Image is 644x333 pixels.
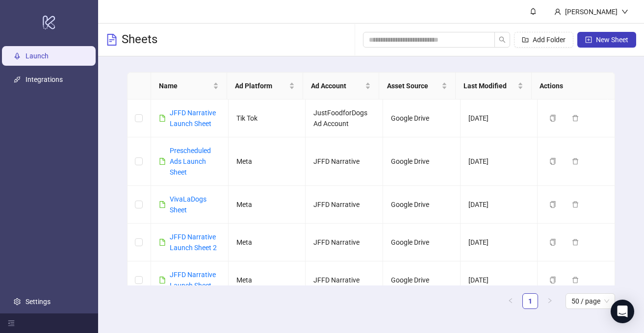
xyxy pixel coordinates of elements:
[461,186,538,224] td: [DATE]
[383,100,461,137] td: Google Drive
[503,293,518,309] button: left
[503,293,518,309] li: Previous Page
[549,277,556,283] span: copy
[572,201,579,208] span: delete
[547,298,553,304] span: right
[577,32,636,48] button: New Sheet
[549,158,556,165] span: copy
[229,261,306,299] td: Meta
[554,8,561,15] span: user
[303,73,379,100] th: Ad Account
[461,261,538,299] td: [DATE]
[596,36,628,44] span: New Sheet
[523,294,538,308] a: 1
[170,233,217,252] a: JFFD Narrative Launch Sheet 2
[532,73,608,100] th: Actions
[461,224,538,261] td: [DATE]
[26,52,49,60] a: Launch
[508,298,514,304] span: left
[530,8,537,15] span: bell
[306,137,383,186] td: JFFD Narrative
[159,115,166,122] span: file
[159,201,166,208] span: file
[170,195,206,214] a: VivaLaDogs Sheet
[522,36,529,43] span: folder-add
[122,32,157,48] h3: Sheets
[383,224,461,261] td: Google Drive
[611,300,634,323] div: Open Intercom Messenger
[26,76,63,84] a: Integrations
[572,277,579,283] span: delete
[542,293,558,309] li: Next Page
[229,137,306,186] td: Meta
[383,261,461,299] td: Google Drive
[159,277,166,283] span: file
[170,147,211,176] a: Prescheduled Ads Launch Sheet
[461,137,538,186] td: [DATE]
[585,36,592,43] span: plus-square
[306,100,383,137] td: JustFoodforDogs Ad Account
[170,109,216,128] a: JFFD Narrative Launch Sheet
[159,158,166,165] span: file
[306,186,383,224] td: JFFD Narrative
[311,80,363,91] span: Ad Account
[572,239,579,246] span: delete
[8,320,15,327] span: menu-fold
[571,294,609,308] span: 50 / page
[387,80,439,91] span: Asset Source
[621,8,628,15] span: down
[26,298,51,306] a: Settings
[306,224,383,261] td: JFFD Narrative
[549,115,556,122] span: copy
[170,271,216,289] a: JFFD Narrative Launch Sheet
[229,224,306,261] td: Meta
[159,239,166,246] span: file
[566,293,615,309] div: Page Size
[306,261,383,299] td: JFFD Narrative
[383,137,461,186] td: Google Drive
[229,100,306,137] td: Tik Tok
[533,36,566,44] span: Add Folder
[522,293,538,309] li: 1
[542,293,558,309] button: right
[572,158,579,165] span: delete
[383,186,461,224] td: Google Drive
[514,32,573,48] button: Add Folder
[464,80,515,91] span: Last Modified
[379,73,455,100] th: Asset Source
[235,80,287,91] span: Ad Platform
[549,201,556,208] span: copy
[572,115,579,122] span: delete
[151,73,227,100] th: Name
[456,73,532,100] th: Last Modified
[227,73,303,100] th: Ad Platform
[461,100,538,137] td: [DATE]
[561,6,621,17] div: [PERSON_NAME]
[499,36,506,43] span: search
[549,239,556,246] span: copy
[229,186,306,224] td: Meta
[159,80,211,91] span: Name
[106,34,118,46] span: file-text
